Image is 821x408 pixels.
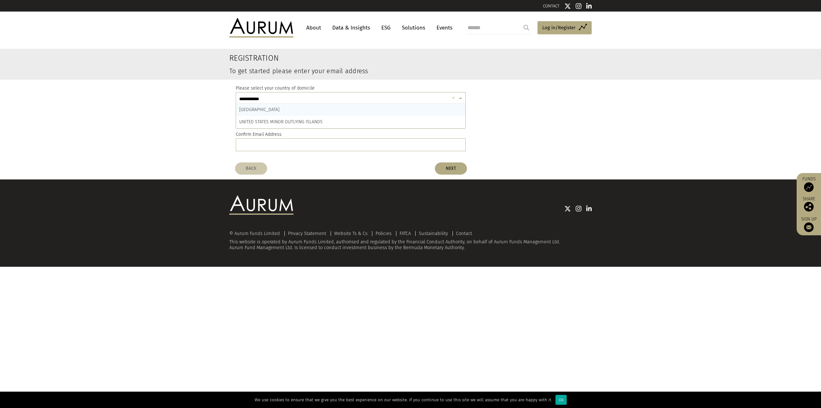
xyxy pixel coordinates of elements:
span: Clear all [452,95,457,102]
a: Policies [376,230,392,236]
div: © Aurum Funds Limited [229,231,283,236]
label: Confirm Email Address [236,131,282,138]
a: Privacy Statement [288,230,326,236]
a: Funds [800,176,818,192]
div: This website is operated by Aurum Funds Limited, authorised and regulated by the Financial Conduc... [229,231,592,250]
a: CONTACT [543,4,560,8]
img: Share this post [804,202,814,212]
button: NEXT [435,162,467,175]
img: Twitter icon [564,3,571,9]
a: FATCA [400,230,411,236]
span: Log in/Register [542,24,576,31]
label: Please select your country of domicile [236,84,315,92]
h2: Registration [229,54,530,63]
img: Access Funds [804,182,814,192]
a: Events [433,22,453,34]
img: Instagram icon [576,3,581,9]
img: Linkedin icon [586,205,592,212]
ng-dropdown-panel: Options list [236,103,466,129]
img: Twitter icon [564,205,571,212]
a: Data & Insights [329,22,373,34]
img: Linkedin icon [586,3,592,9]
span: UNITED STATES MINOR OUTLYING ISLANDS [239,119,323,125]
a: Website Ts & Cs [334,230,368,236]
a: About [303,22,324,34]
button: BACK [235,162,267,175]
img: Instagram icon [576,205,581,212]
input: Submit [520,21,533,34]
div: Share [800,197,818,212]
a: Contact [456,230,472,236]
h3: To get started please enter your email address [229,68,530,74]
a: Sustainability [419,230,448,236]
a: Log in/Register [537,21,592,35]
img: Aurum [229,18,293,37]
a: ESG [378,22,394,34]
span: [GEOGRAPHIC_DATA] [239,107,279,112]
a: Solutions [399,22,428,34]
img: Sign up to our newsletter [804,222,814,232]
img: Aurum Logo [229,195,293,215]
a: Sign up [800,216,818,232]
